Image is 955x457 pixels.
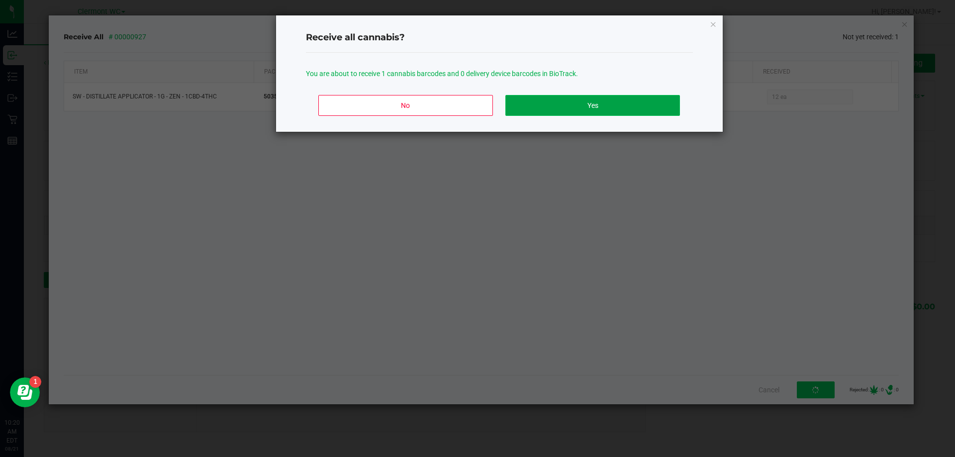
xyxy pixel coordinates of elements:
h4: Receive all cannabis? [306,31,693,44]
button: Yes [505,95,679,116]
button: Close [710,18,717,30]
button: No [318,95,492,116]
iframe: Resource center unread badge [29,376,41,388]
p: You are about to receive 1 cannabis barcodes and 0 delivery device barcodes in BioTrack. [306,69,693,79]
iframe: Resource center [10,377,40,407]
